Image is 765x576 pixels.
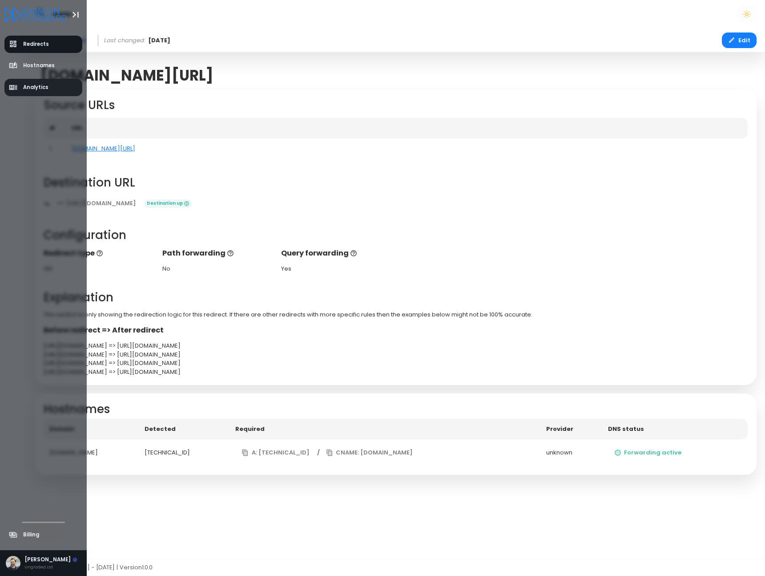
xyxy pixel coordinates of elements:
th: DNS status [602,419,748,439]
h2: Destination URL [44,176,748,190]
div: No [162,264,273,273]
div: [URL][DOMAIN_NAME] => [URL][DOMAIN_NAME] [44,350,748,359]
a: [URL][DOMAIN_NAME] [51,195,143,211]
span: [DATE] [148,36,170,45]
th: Domain [44,419,139,439]
span: Last changed: [104,36,145,45]
a: Hostnames [4,57,83,74]
button: A: [TECHNICAL_ID] [235,445,316,461]
span: Copyright © [DATE] - [DATE] | Version 1.0.0 [35,563,153,572]
button: Toggle Aside [67,6,84,23]
div: [URL][DOMAIN_NAME] => [URL][DOMAIN_NAME] [44,341,748,350]
th: Provider [540,419,602,439]
span: Redirects [23,41,49,48]
div: unknown [546,448,596,457]
h2: Source URLs [44,98,748,112]
a: [DOMAIN_NAME][URL] [72,144,135,153]
a: Analytics [4,79,83,96]
th: Detected [139,419,229,439]
button: Edit [722,32,757,48]
button: Forwarding active [608,445,688,461]
h2: Hostnames [44,402,748,416]
p: Query forwarding [281,248,391,259]
button: CNAME: [DOMAIN_NAME] [320,445,419,461]
span: Hostnames [23,62,55,69]
a: Logo [4,8,67,20]
th: Required [229,419,540,439]
div: [URL][DOMAIN_NAME] => [URL][DOMAIN_NAME] [44,359,748,368]
span: Billing [23,531,39,539]
th: URL [66,118,748,138]
img: Avatar [6,556,20,571]
p: Path forwarding [162,248,273,259]
div: [URL][DOMAIN_NAME] => [URL][DOMAIN_NAME] [44,368,748,377]
h2: Explanation [44,291,748,304]
span: Destination up [144,199,192,208]
span: [DOMAIN_NAME][URL] [40,67,213,84]
td: / [229,439,540,466]
td: [TECHNICAL_ID] [139,439,229,466]
h2: Configuration [44,228,748,242]
p: Before redirect => After redirect [44,325,748,336]
p: This section is only showing the redirection logic for this redirect. If there are other redirect... [44,310,748,319]
div: 301 [44,264,154,273]
a: Billing [4,526,83,544]
div: Ungraded Ltd [24,564,77,570]
a: Redirects [4,36,83,53]
div: [PERSON_NAME] [24,556,77,564]
span: Analytics [23,84,48,91]
div: Yes [281,264,391,273]
p: Redirect type [44,248,154,259]
div: [DOMAIN_NAME] [49,448,133,457]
